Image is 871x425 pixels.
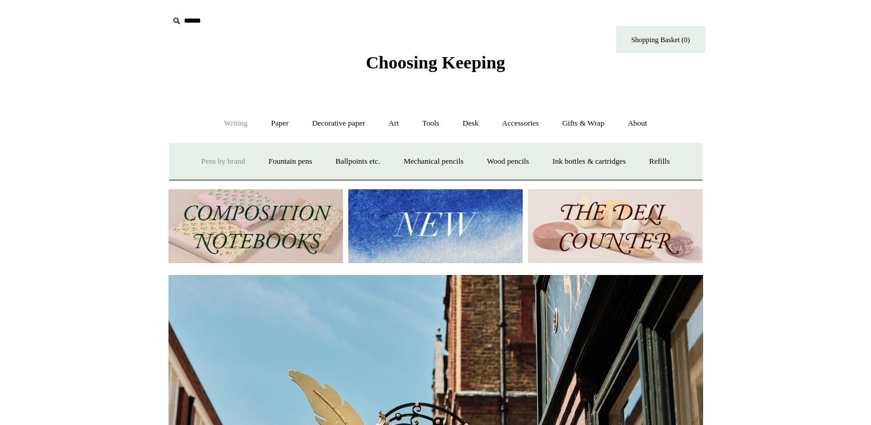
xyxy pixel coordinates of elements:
[168,189,343,264] img: 202302 Composition ledgers.jpg__PID:69722ee6-fa44-49dd-a067-31375e5d54ec
[378,108,410,139] a: Art
[476,146,540,177] a: Wood pencils
[213,108,258,139] a: Writing
[301,108,376,139] a: Decorative paper
[258,146,323,177] a: Fountain pens
[616,26,705,53] a: Shopping Basket (0)
[348,189,523,264] img: New.jpg__PID:f73bdf93-380a-4a35-bcfe-7823039498e1
[260,108,299,139] a: Paper
[617,108,658,139] a: About
[551,108,615,139] a: Gifts & Wrap
[638,146,680,177] a: Refills
[366,62,505,70] a: Choosing Keeping
[452,108,489,139] a: Desk
[393,146,474,177] a: Mechanical pencils
[542,146,636,177] a: Ink bottles & cartridges
[491,108,550,139] a: Accessories
[191,146,256,177] a: Pens by brand
[528,189,703,264] img: The Deli Counter
[325,146,391,177] a: Ballpoints etc.
[411,108,450,139] a: Tools
[366,52,505,72] span: Choosing Keeping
